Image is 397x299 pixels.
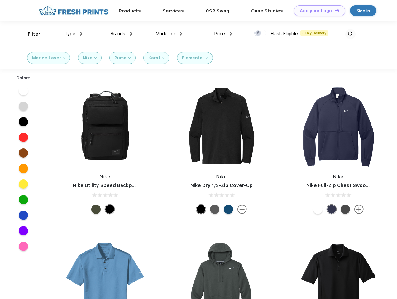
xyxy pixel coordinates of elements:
div: Colors [12,75,36,81]
img: dropdown.png [130,32,132,36]
div: Add your Logo [300,8,332,13]
span: Price [214,31,225,36]
img: filter_cancel.svg [94,57,97,59]
img: filter_cancel.svg [63,57,65,59]
a: Services [163,8,184,14]
span: Made for [155,31,175,36]
span: 5 Day Delivery [300,30,328,36]
img: desktop_search.svg [345,29,356,39]
img: func=resize&h=266 [180,84,263,167]
img: more.svg [354,205,364,214]
a: Nike Utility Speed Backpack [73,183,140,188]
img: DT [335,9,339,12]
a: Sign in [350,5,376,16]
img: filter_cancel.svg [128,57,131,59]
div: White [313,205,323,214]
a: Nike Full-Zip Chest Swoosh Jacket [306,183,389,188]
img: dropdown.png [180,32,182,36]
div: Gym Blue [224,205,233,214]
div: Puma [114,55,127,61]
a: Nike [100,174,110,179]
a: Nike [333,174,344,179]
div: Black Heather [210,205,219,214]
img: fo%20logo%202.webp [37,5,110,16]
img: func=resize&h=266 [64,84,146,167]
img: dropdown.png [230,32,232,36]
a: Products [119,8,141,14]
div: Black [196,205,206,214]
div: Marine Layer [32,55,61,61]
div: Sign in [356,7,370,14]
img: more.svg [237,205,247,214]
div: Filter [28,31,41,38]
div: Black [105,205,114,214]
span: Brands [110,31,125,36]
img: dropdown.png [80,32,82,36]
div: Karst [148,55,160,61]
a: Nike Dry 1/2-Zip Cover-Up [190,183,253,188]
img: filter_cancel.svg [206,57,208,59]
img: filter_cancel.svg [162,57,164,59]
span: Flash Eligible [270,31,298,36]
a: Nike [216,174,227,179]
div: Nike [83,55,93,61]
div: Cargo Khaki [91,205,101,214]
img: func=resize&h=266 [297,84,380,167]
span: Type [65,31,75,36]
div: Midnight Navy [327,205,336,214]
a: CSR Swag [206,8,229,14]
div: Anthracite [341,205,350,214]
div: Elemental [182,55,204,61]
